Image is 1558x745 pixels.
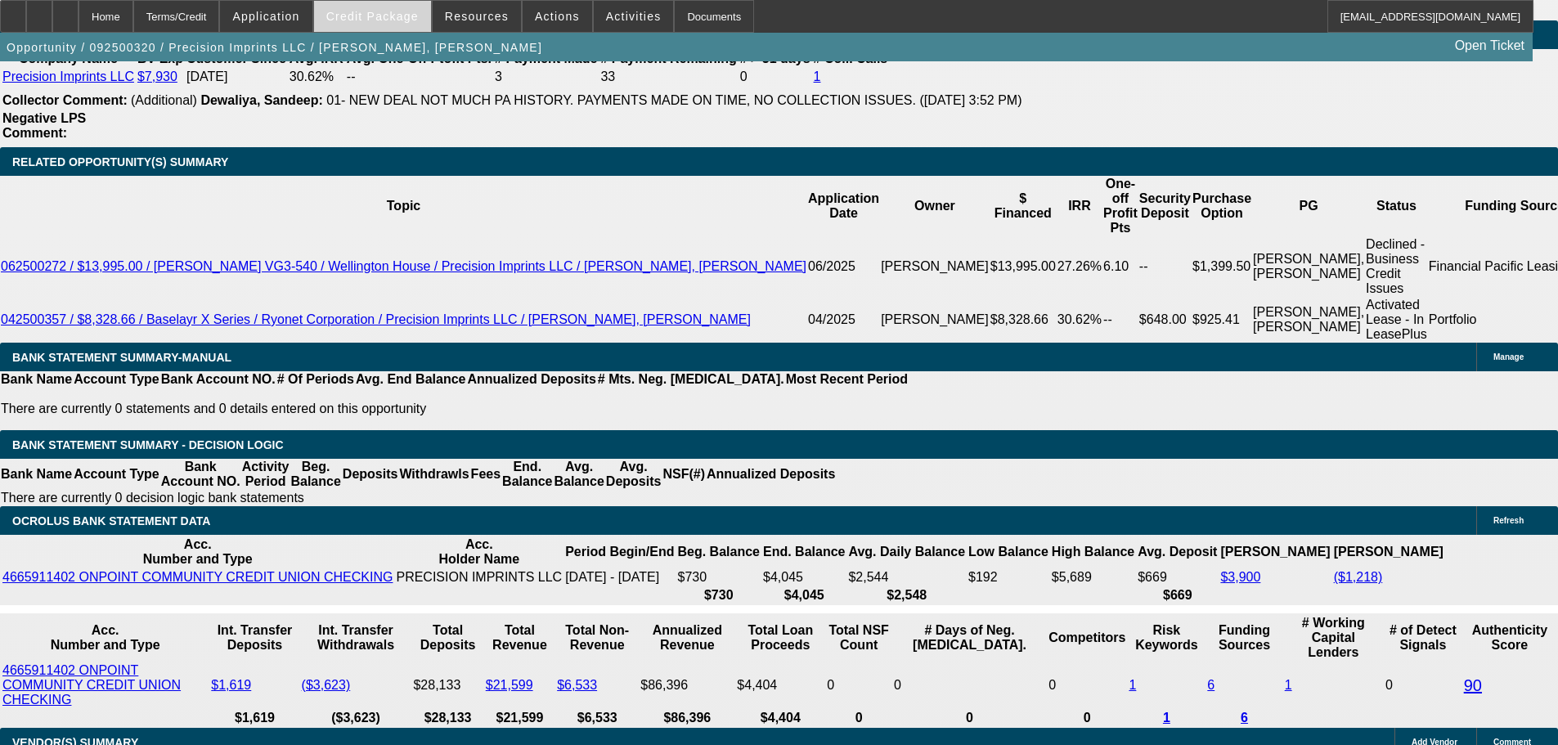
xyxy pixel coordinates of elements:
[160,459,241,490] th: Bank Account NO.
[470,459,501,490] th: Fees
[290,459,341,490] th: Beg. Balance
[412,615,483,661] th: Total Deposits
[677,587,761,604] th: $730
[893,615,1046,661] th: # Days of Neg. [MEDICAL_DATA].
[1057,297,1102,343] td: 30.62%
[1493,516,1524,525] span: Refresh
[73,459,160,490] th: Account Type
[210,710,299,726] th: $1,619
[1163,711,1170,725] a: 1
[1,312,751,326] a: 042500357 / $8,328.66 / Baselayr X Series / Ryonet Corporation / Precision Imprints LLC / [PERSON...
[1102,176,1138,236] th: One-off Profit Pts
[1493,352,1524,361] span: Manage
[1051,536,1135,568] th: High Balance
[968,536,1049,568] th: Low Balance
[466,371,596,388] th: Annualized Deposits
[1138,297,1192,343] td: $648.00
[200,93,322,107] b: Dewaliya, Sandeep:
[12,514,210,527] span: OCROLUS BANK STATEMENT DATA
[346,69,492,85] td: --
[1048,662,1126,708] td: 0
[395,569,563,586] td: PRECISION IMPRINTS LLC
[880,176,990,236] th: Owner
[211,678,251,692] a: $1,619
[893,710,1046,726] th: 0
[736,662,824,708] td: $4,404
[640,710,734,726] th: $86,396
[880,236,990,297] td: [PERSON_NAME]
[1137,536,1218,568] th: Avg. Deposit
[1219,536,1331,568] th: [PERSON_NAME]
[1284,615,1383,661] th: # Working Capital Lenders
[1138,176,1192,236] th: Security Deposit
[1333,536,1444,568] th: [PERSON_NAME]
[501,459,553,490] th: End. Balance
[990,176,1057,236] th: $ Financed
[210,615,299,661] th: Int. Transfer Deposits
[1206,615,1282,661] th: Funding Sources
[847,536,966,568] th: Avg. Daily Balance
[326,93,1021,107] span: 01- NEW DEAL NOT MUCH PA HISTORY. PAYMENTS MADE ON TIME, NO COLLECTION ISSUES. ([DATE] 3:52 PM)
[762,587,846,604] th: $4,045
[893,662,1046,708] td: 0
[342,459,399,490] th: Deposits
[2,570,393,584] a: 4665911402 ONPOINT COMMUNITY CREDIT UNION CHECKING
[736,710,824,726] th: $4,404
[160,371,276,388] th: Bank Account NO.
[523,1,592,32] button: Actions
[535,10,580,23] span: Actions
[2,615,209,661] th: Acc. Number and Type
[12,438,284,451] span: Bank Statement Summary - Decision Logic
[1048,615,1126,661] th: Competitors
[232,10,299,23] span: Application
[880,297,990,343] td: [PERSON_NAME]
[326,10,419,23] span: Credit Package
[553,459,604,490] th: Avg. Balance
[1252,297,1365,343] td: [PERSON_NAME], [PERSON_NAME]
[605,459,662,490] th: Avg. Deposits
[1365,236,1428,297] td: Declined - Business Credit Issues
[807,297,880,343] td: 04/2025
[494,69,598,85] td: 3
[556,710,638,726] th: $6,533
[1285,678,1292,692] a: 1
[137,70,177,83] a: $7,930
[990,297,1057,343] td: $8,328.66
[968,569,1049,586] td: $192
[12,351,231,364] span: BANK STATEMENT SUMMARY-MANUAL
[289,69,344,85] td: 30.62%
[1334,570,1383,584] a: ($1,218)
[1385,662,1461,708] td: 0
[1252,176,1365,236] th: PG
[7,41,542,54] span: Opportunity / 092500320 / Precision Imprints LLC / [PERSON_NAME], [PERSON_NAME]
[736,615,824,661] th: Total Loan Proceeds
[762,536,846,568] th: End. Balance
[762,569,846,586] td: $4,045
[412,662,483,708] td: $28,133
[640,678,734,693] div: $86,396
[677,569,761,586] td: $730
[485,710,555,726] th: $21,599
[131,93,197,107] span: (Additional)
[301,710,411,726] th: ($3,623)
[556,615,638,661] th: Total Non-Revenue
[594,1,674,32] button: Activities
[662,459,706,490] th: NSF(#)
[597,371,785,388] th: # Mts. Neg. [MEDICAL_DATA].
[1057,176,1102,236] th: IRR
[2,93,128,107] b: Collector Comment:
[1252,236,1365,297] td: [PERSON_NAME], [PERSON_NAME]
[785,371,909,388] th: Most Recent Period
[12,155,228,168] span: RELATED OPPORTUNITY(S) SUMMARY
[486,678,533,692] a: $21,599
[1057,236,1102,297] td: 27.26%
[1448,32,1531,60] a: Open Ticket
[990,236,1057,297] td: $13,995.00
[1138,236,1192,297] td: --
[564,536,675,568] th: Period Begin/End
[677,536,761,568] th: Beg. Balance
[445,10,509,23] span: Resources
[1241,711,1248,725] a: 6
[847,587,966,604] th: $2,548
[599,69,737,85] td: 33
